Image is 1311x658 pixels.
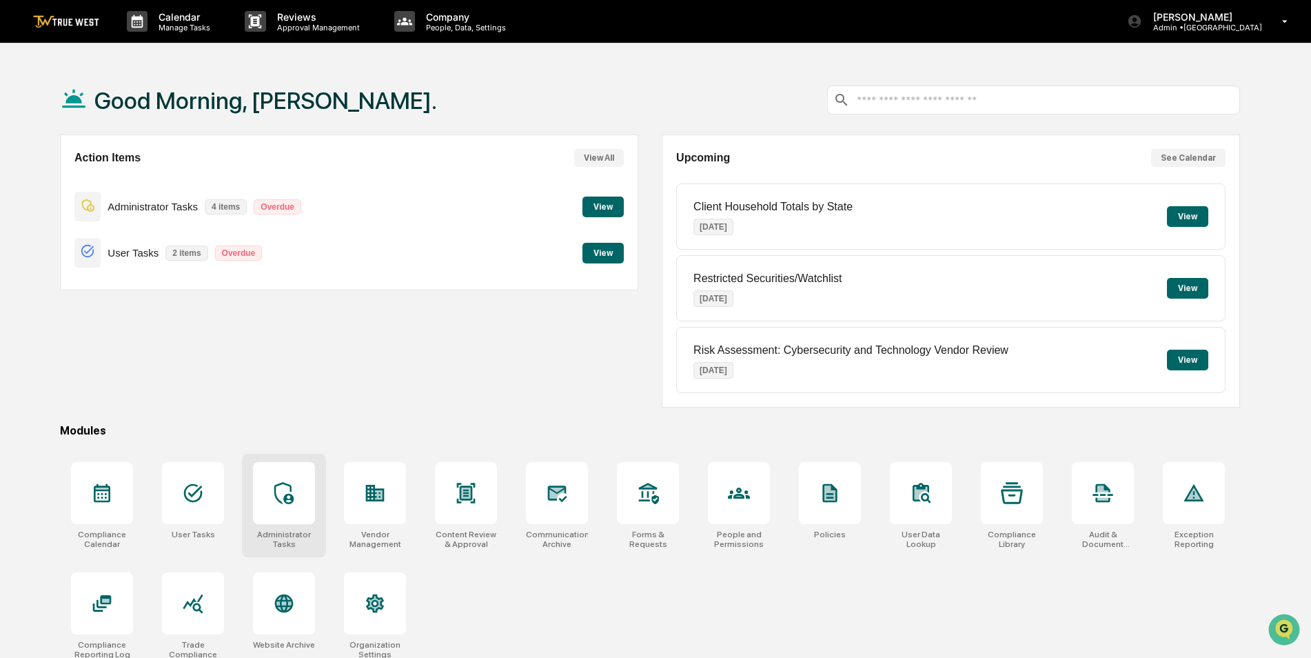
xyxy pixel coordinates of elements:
div: Website Archive [253,640,315,650]
p: Overdue [254,199,301,215]
div: Compliance Calendar [71,530,133,549]
div: 🗄️ [100,175,111,186]
p: Manage Tasks [148,23,217,32]
p: [DATE] [693,290,733,307]
div: Exception Reporting [1163,530,1225,549]
p: 2 items [165,246,207,261]
p: Administrator Tasks [108,201,198,212]
p: Client Household Totals by State [693,201,853,213]
p: Calendar [148,11,217,23]
div: Communications Archive [526,530,588,549]
button: View [1167,350,1208,370]
h2: Action Items [74,152,141,164]
a: Powered byPylon [97,233,167,244]
a: 🖐️Preclearance [8,168,94,193]
p: People, Data, Settings [415,23,513,32]
a: View [582,199,624,212]
div: Policies [814,530,846,539]
div: Forms & Requests [617,530,679,549]
button: Start new chat [234,110,251,126]
a: View [582,246,624,259]
div: 🔎 [14,201,25,212]
span: Pylon [137,234,167,244]
div: Administrator Tasks [253,530,315,549]
p: [DATE] [693,362,733,379]
h2: Upcoming [676,152,730,164]
div: Start new chat [47,106,226,119]
a: 🗄️Attestations [94,168,176,193]
div: User Data Lookup [890,530,952,549]
p: Company [415,11,513,23]
img: 1746055101610-c473b297-6a78-478c-a979-82029cc54cd1 [14,106,39,130]
button: See Calendar [1151,149,1226,167]
p: Approval Management [266,23,367,32]
p: Risk Assessment: Cybersecurity and Technology Vendor Review [693,344,1008,357]
div: Content Review & Approval [435,530,497,549]
p: User Tasks [108,247,159,259]
span: Preclearance [28,174,89,188]
p: [DATE] [693,219,733,235]
p: How can we help? [14,29,251,51]
div: Audit & Document Logs [1072,530,1134,549]
h1: Good Morning, [PERSON_NAME]. [94,87,437,114]
div: 🖐️ [14,175,25,186]
span: Data Lookup [28,200,87,214]
p: Admin • [GEOGRAPHIC_DATA] [1142,23,1262,32]
button: View All [574,149,624,167]
p: 4 items [205,199,247,215]
button: View [1167,278,1208,299]
div: User Tasks [172,530,215,539]
div: People and Permissions [708,530,770,549]
img: logo [33,15,99,28]
div: Vendor Management [344,530,406,549]
p: Overdue [215,246,263,261]
p: Reviews [266,11,367,23]
div: We're available if you need us! [47,119,174,130]
a: 🔎Data Lookup [8,195,92,219]
span: Attestations [114,174,171,188]
button: View [582,197,624,217]
button: View [582,243,624,263]
div: Compliance Library [981,530,1043,549]
p: [PERSON_NAME] [1142,11,1262,23]
iframe: Open customer support [1267,612,1304,650]
button: View [1167,206,1208,227]
div: Modules [60,424,1240,437]
p: Restricted Securities/Watchlist [693,272,842,285]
